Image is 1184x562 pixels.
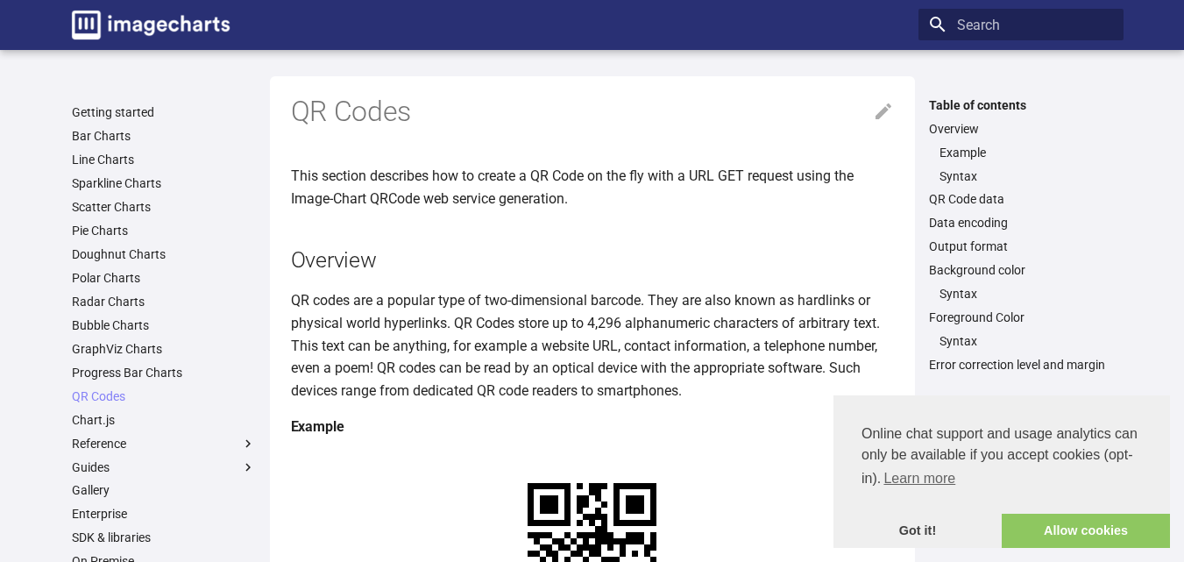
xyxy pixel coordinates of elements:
[72,436,256,452] label: Reference
[929,191,1113,207] a: QR Code data
[72,199,256,215] a: Scatter Charts
[72,341,256,357] a: GraphViz Charts
[939,145,1113,160] a: Example
[929,262,1113,278] a: Background color
[291,165,894,210] p: This section describes how to create a QR Code on the fly with a URL GET request using the Image-...
[72,223,256,238] a: Pie Charts
[861,423,1142,492] span: Online chat support and usage analytics can only be available if you accept cookies (opt-in).
[1002,514,1170,549] a: allow cookies
[72,530,256,545] a: SDK & libraries
[929,238,1113,254] a: Output format
[72,11,230,39] img: logo
[72,104,256,120] a: Getting started
[72,459,256,475] label: Guides
[939,286,1113,302] a: Syntax
[929,286,1113,302] nav: Background color
[72,317,256,333] a: Bubble Charts
[72,365,256,381] a: Progress Bar Charts
[833,395,1170,548] div: cookieconsent
[929,333,1113,349] nav: Foreground Color
[833,514,1002,549] a: dismiss cookie message
[72,412,256,428] a: Chart.js
[881,466,958,492] a: learn more about cookies
[72,388,256,404] a: QR Codes
[72,246,256,262] a: Doughnut Charts
[918,97,1124,113] label: Table of contents
[72,294,256,309] a: Radar Charts
[929,309,1113,325] a: Foreground Color
[291,94,894,131] h1: QR Codes
[939,168,1113,184] a: Syntax
[72,152,256,167] a: Line Charts
[929,215,1113,231] a: Data encoding
[918,97,1124,373] nav: Table of contents
[72,175,256,191] a: Sparkline Charts
[72,506,256,522] a: Enterprise
[929,121,1113,137] a: Overview
[72,128,256,144] a: Bar Charts
[291,416,894,438] h4: Example
[929,357,1113,373] a: Error correction level and margin
[291,245,894,275] h2: Overview
[929,145,1113,184] nav: Overview
[939,333,1113,349] a: Syntax
[65,4,237,46] a: Image-Charts documentation
[72,270,256,286] a: Polar Charts
[291,289,894,402] p: QR codes are a popular type of two-dimensional barcode. They are also known as hardlinks or physi...
[72,482,256,498] a: Gallery
[918,9,1124,40] input: Search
